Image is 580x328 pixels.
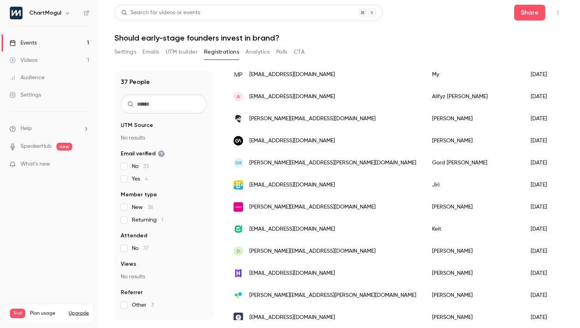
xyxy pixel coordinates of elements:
[523,284,563,306] div: [DATE]
[121,273,207,281] p: No results
[234,114,243,123] img: nearcut.com
[514,5,545,20] button: Share
[234,224,243,234] img: fooddocs.com
[424,196,523,218] div: [PERSON_NAME]
[523,174,563,196] div: [DATE]
[249,159,416,167] span: [PERSON_NAME][EMAIL_ADDRESS][PERSON_NAME][DOMAIN_NAME]
[121,191,157,199] span: Member type
[166,46,198,58] button: UTM builder
[424,108,523,130] div: [PERSON_NAME]
[249,203,376,211] span: [PERSON_NAME][EMAIL_ADDRESS][DOMAIN_NAME]
[249,291,416,300] span: [PERSON_NAME][EMAIL_ADDRESS][PERSON_NAME][DOMAIN_NAME]
[161,217,163,223] span: 1
[237,93,240,100] span: A
[121,260,136,268] span: Views
[424,130,523,152] div: [PERSON_NAME]
[234,291,243,300] img: filestage.io
[9,39,37,47] div: Events
[121,77,150,87] h1: 37 People
[121,134,207,142] p: No results
[523,130,563,152] div: [DATE]
[424,284,523,306] div: [PERSON_NAME]
[249,225,335,233] span: [EMAIL_ADDRESS][DOMAIN_NAME]
[523,196,563,218] div: [DATE]
[523,86,563,108] div: [DATE]
[142,46,159,58] button: Emails
[249,181,335,189] span: [EMAIL_ADDRESS][DOMAIN_NAME]
[249,93,335,101] span: [EMAIL_ADDRESS][DOMAIN_NAME]
[114,33,564,43] h1: Should early-stage founders invest in brand?
[424,174,523,196] div: Jiri
[121,121,153,129] span: UTM Source
[21,125,32,133] span: Help
[424,63,523,86] div: My
[9,125,89,133] li: help-dropdown-opener
[294,46,305,58] button: CTA
[249,115,376,123] span: [PERSON_NAME][EMAIL_ADDRESS][DOMAIN_NAME]
[424,152,523,174] div: Gord [PERSON_NAME]
[234,70,243,79] img: mypersson.se
[143,164,149,169] span: 33
[234,180,243,190] img: behaviolabs.com
[132,203,153,211] span: New
[523,108,563,130] div: [DATE]
[148,205,153,210] span: 36
[143,246,149,251] span: 37
[69,310,89,317] button: Upgrade
[249,247,376,255] span: [PERSON_NAME][EMAIL_ADDRESS][DOMAIN_NAME]
[29,9,61,17] h6: ChartMogul
[424,262,523,284] div: [PERSON_NAME]
[132,244,149,252] span: No
[249,269,335,278] span: [EMAIL_ADDRESS][DOMAIN_NAME]
[424,218,523,240] div: Keit
[523,63,563,86] div: [DATE]
[523,262,563,284] div: [DATE]
[234,136,243,145] img: gameanalytics.com
[132,175,148,183] span: Yes
[151,302,154,308] span: 3
[204,46,239,58] button: Registrations
[276,46,288,58] button: Polls
[9,56,37,64] div: Videos
[132,162,149,170] span: No
[121,9,200,17] div: Search for videos or events
[249,71,335,79] span: [EMAIL_ADDRESS][DOMAIN_NAME]
[145,176,148,182] span: 4
[114,46,136,58] button: Settings
[235,159,242,166] span: GK
[234,268,243,278] img: herocoders.com
[424,86,523,108] div: Alifyz [PERSON_NAME]
[121,232,147,240] span: Attended
[132,301,154,309] span: Other
[523,218,563,240] div: [DATE]
[30,310,64,317] span: Plan usage
[234,202,243,212] img: exolyt.com
[523,240,563,262] div: [DATE]
[523,152,563,174] div: [DATE]
[132,216,163,224] span: Returning
[245,46,270,58] button: Analytics
[234,313,243,322] img: landbot.io
[121,121,207,309] section: facet-groups
[121,150,165,158] span: Email verified
[10,309,25,318] span: Trial
[9,91,41,99] div: Settings
[249,137,335,145] span: [EMAIL_ADDRESS][DOMAIN_NAME]
[249,313,335,322] span: [EMAIL_ADDRESS][DOMAIN_NAME]
[424,240,523,262] div: [PERSON_NAME]
[21,142,52,151] a: SpeakerHub
[121,289,143,296] span: Referrer
[21,160,50,168] span: What's new
[56,143,72,151] span: new
[237,248,240,255] span: D
[10,7,22,19] img: ChartMogul
[9,74,45,82] div: Audience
